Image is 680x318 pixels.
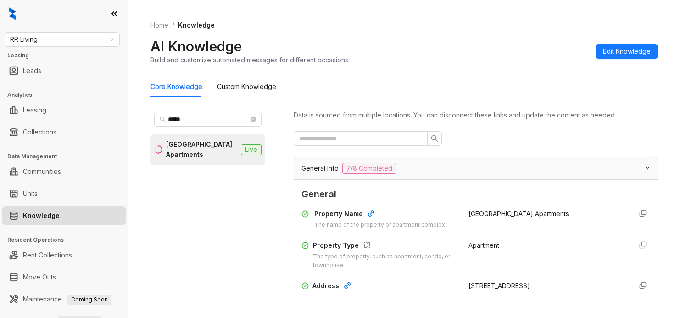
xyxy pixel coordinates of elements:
span: Apartment [468,241,499,249]
h3: Resident Operations [7,236,128,244]
div: Address [312,281,457,293]
li: Leads [2,61,126,80]
span: search [431,135,438,142]
div: Property Type [313,240,457,252]
span: RR Living [10,33,114,46]
span: close-circle [251,117,256,122]
h2: AI Knowledge [150,38,242,55]
h3: Analytics [7,91,128,99]
a: Rent Collections [23,246,72,264]
div: Core Knowledge [150,82,202,92]
span: General Info [301,163,339,173]
div: Build and customize automated messages for different occasions. [150,55,350,65]
a: Communities [23,162,61,181]
div: [STREET_ADDRESS] [468,281,624,291]
div: Data is sourced from multiple locations. You can disconnect these links and update the content as... [294,110,658,120]
span: Live [241,144,262,155]
div: [GEOGRAPHIC_DATA] Apartments [166,139,237,160]
a: Units [23,184,38,203]
h3: Leasing [7,51,128,60]
li: Communities [2,162,126,181]
a: Leasing [23,101,46,119]
div: The name of the property or apartment complex. [314,221,446,229]
a: Move Outs [23,268,56,286]
button: Edit Knowledge [596,44,658,59]
span: expanded [645,165,650,171]
span: Knowledge [178,21,215,29]
li: Move Outs [2,268,126,286]
a: Leads [23,61,41,80]
li: Knowledge [2,206,126,225]
li: Maintenance [2,290,126,308]
li: Collections [2,123,126,141]
span: General [301,187,650,201]
div: Custom Knowledge [217,82,276,92]
div: The type of property, such as apartment, condo, or townhouse. [313,252,457,270]
span: Edit Knowledge [603,46,651,56]
span: 7/8 Completed [342,163,396,174]
li: / [172,20,174,30]
span: search [160,116,166,123]
span: [GEOGRAPHIC_DATA] Apartments [468,210,569,218]
div: General Info7/8 Completed [294,157,658,179]
li: Units [2,184,126,203]
li: Rent Collections [2,246,126,264]
span: Coming Soon [67,295,111,305]
a: Home [149,20,170,30]
img: logo [9,7,16,20]
a: Knowledge [23,206,60,225]
li: Leasing [2,101,126,119]
div: Property Name [314,209,446,221]
a: Collections [23,123,56,141]
h3: Data Management [7,152,128,161]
